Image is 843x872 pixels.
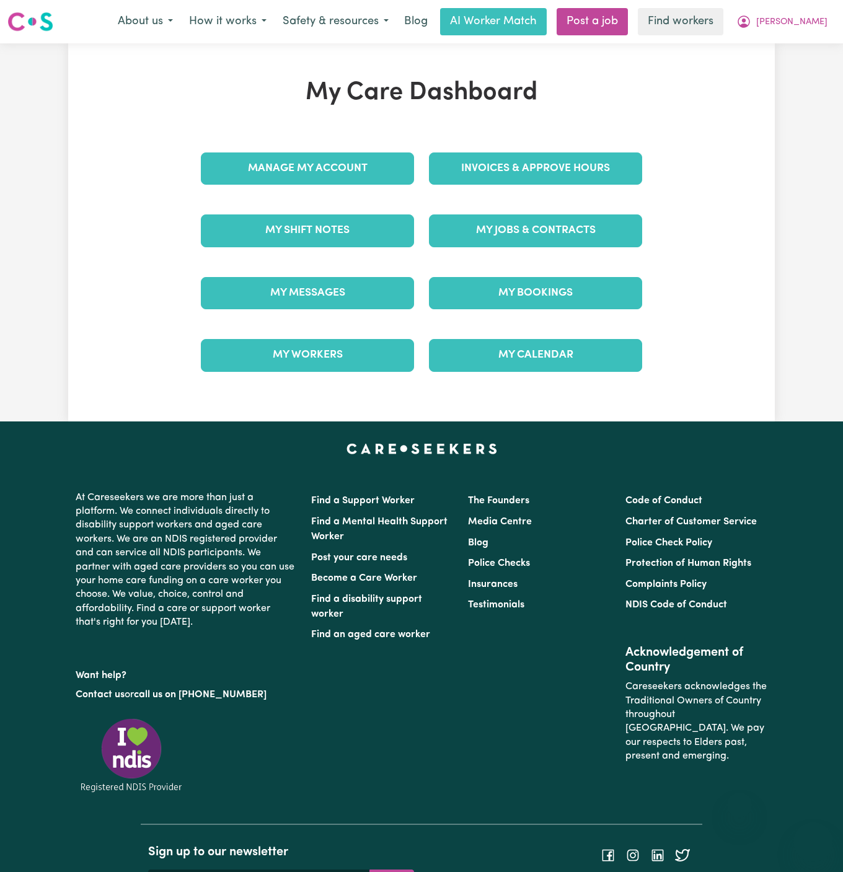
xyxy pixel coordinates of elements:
a: Follow Careseekers on Twitter [675,850,690,860]
a: Blog [468,538,488,548]
a: Insurances [468,579,518,589]
span: [PERSON_NAME] [756,15,828,29]
a: Media Centre [468,517,532,527]
a: Post your care needs [311,553,407,563]
h2: Acknowledgement of Country [625,645,767,675]
a: My Bookings [429,277,642,309]
a: Follow Careseekers on Instagram [625,850,640,860]
iframe: Button to launch messaging window [793,822,833,862]
a: Complaints Policy [625,579,707,589]
button: Safety & resources [275,9,397,35]
button: How it works [181,9,275,35]
p: At Careseekers we are more than just a platform. We connect individuals directly to disability su... [76,486,296,635]
a: My Workers [201,339,414,371]
a: Invoices & Approve Hours [429,152,642,185]
a: Follow Careseekers on Facebook [601,850,616,860]
a: Contact us [76,690,125,700]
a: The Founders [468,496,529,506]
a: Blog [397,8,435,35]
a: Testimonials [468,600,524,610]
a: My Calendar [429,339,642,371]
a: Police Check Policy [625,538,712,548]
img: Registered NDIS provider [76,716,187,794]
iframe: Close message [727,793,752,817]
p: Want help? [76,664,296,682]
a: Charter of Customer Service [625,517,757,527]
button: About us [110,9,181,35]
a: Follow Careseekers on LinkedIn [650,850,665,860]
a: Find a Mental Health Support Worker [311,517,448,542]
a: Police Checks [468,558,530,568]
a: AI Worker Match [440,8,547,35]
a: My Shift Notes [201,214,414,247]
a: Careseekers logo [7,7,53,36]
a: Manage My Account [201,152,414,185]
a: Protection of Human Rights [625,558,751,568]
a: Become a Care Worker [311,573,417,583]
a: Post a job [557,8,628,35]
a: Find a Support Worker [311,496,415,506]
a: NDIS Code of Conduct [625,600,727,610]
a: Find an aged care worker [311,630,430,640]
a: Find workers [638,8,723,35]
h1: My Care Dashboard [193,78,650,108]
a: Code of Conduct [625,496,702,506]
p: Careseekers acknowledges the Traditional Owners of Country throughout [GEOGRAPHIC_DATA]. We pay o... [625,675,767,768]
a: Careseekers home page [346,444,497,454]
a: Find a disability support worker [311,594,422,619]
button: My Account [728,9,836,35]
p: or [76,683,296,707]
a: My Jobs & Contracts [429,214,642,247]
h2: Sign up to our newsletter [148,845,414,860]
a: My Messages [201,277,414,309]
a: call us on [PHONE_NUMBER] [134,690,267,700]
img: Careseekers logo [7,11,53,33]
